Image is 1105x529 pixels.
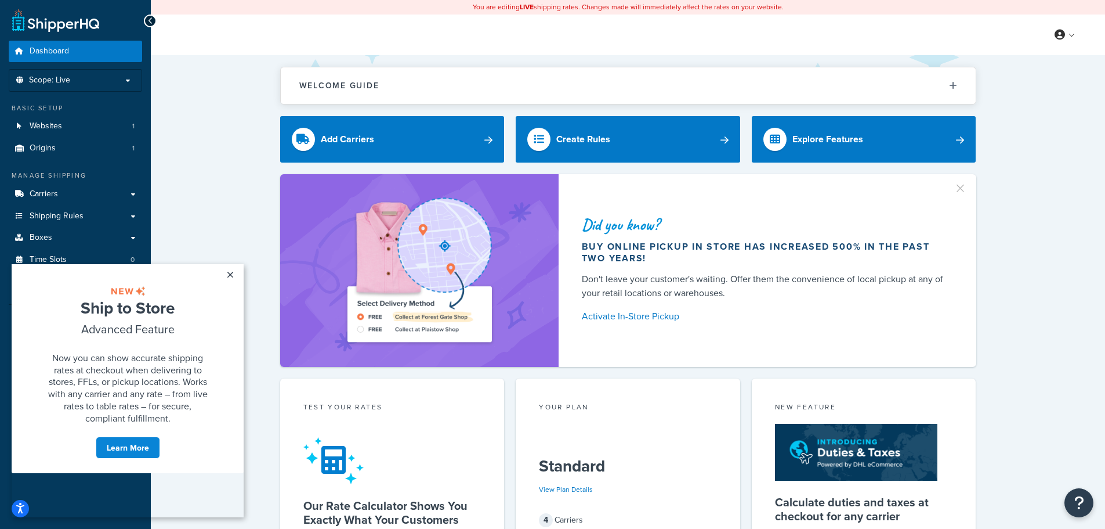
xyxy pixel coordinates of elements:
div: Your Plan [539,402,717,415]
h5: Calculate duties and taxes at checkout for any carrier [775,495,953,523]
a: Carriers [9,183,142,205]
span: Websites [30,121,62,131]
a: Advanced Features3 [9,271,142,293]
img: ad-shirt-map-b0359fc47e01cab431d101c4b569394f6a03f54285957d908178d52f29eb9668.png [314,192,524,350]
a: Shipping Rules [9,206,142,227]
li: Advanced Features [9,271,142,293]
span: 4 [539,513,553,527]
span: 1 [132,143,135,153]
div: Don't leave your customer's waiting. Offer them the convenience of local pickup at any of your re... [582,272,948,300]
a: Add Carriers [280,116,505,163]
span: Carriers [30,189,58,199]
button: Open Resource Center [1064,488,1093,517]
div: Explore Features [792,131,863,147]
h5: Standard [539,457,717,476]
span: Shipping Rules [30,211,84,221]
div: Test your rates [303,402,481,415]
a: Dashboard [9,41,142,62]
li: Websites [9,116,142,137]
span: Time Slots [30,255,67,265]
li: Time Slots [9,249,142,271]
a: Learn More [84,172,148,195]
b: LIVE [520,2,534,12]
li: Origins [9,138,142,159]
a: Marketplace [9,348,142,369]
div: Create Rules [556,131,610,147]
h2: Welcome Guide [299,81,379,90]
a: Test Your Rates [9,326,142,347]
a: Help Docs [9,391,142,412]
a: Create Rules [516,116,740,163]
div: New Feature [775,402,953,415]
span: Scope: Live [29,75,70,85]
span: 0 [131,255,135,265]
a: Analytics [9,369,142,390]
a: View Plan Details [539,484,593,495]
div: Manage Shipping [9,171,142,181]
a: Boxes [9,227,142,249]
a: Activate In-Store Pickup [582,308,948,325]
span: Now you can show accurate shipping rates at checkout when delivering to stores, FFLs, or pickup l... [37,87,196,160]
div: Did you know? [582,217,948,233]
span: Ship to Store [69,32,163,55]
div: Add Carriers [321,131,374,147]
div: Buy online pickup in store has increased 500% in the past two years! [582,241,948,264]
span: Dashboard [30,46,69,56]
a: Origins1 [9,138,142,159]
a: Websites1 [9,116,142,137]
button: Welcome Guide [281,67,976,104]
a: Explore Features [752,116,976,163]
span: Origins [30,143,56,153]
div: Basic Setup [9,103,142,113]
a: Time Slots0 [9,249,142,271]
div: Resources [9,314,142,323]
span: Boxes [30,233,52,243]
span: Advanced Feature [70,56,163,73]
div: Carriers [539,512,717,528]
span: 1 [132,121,135,131]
